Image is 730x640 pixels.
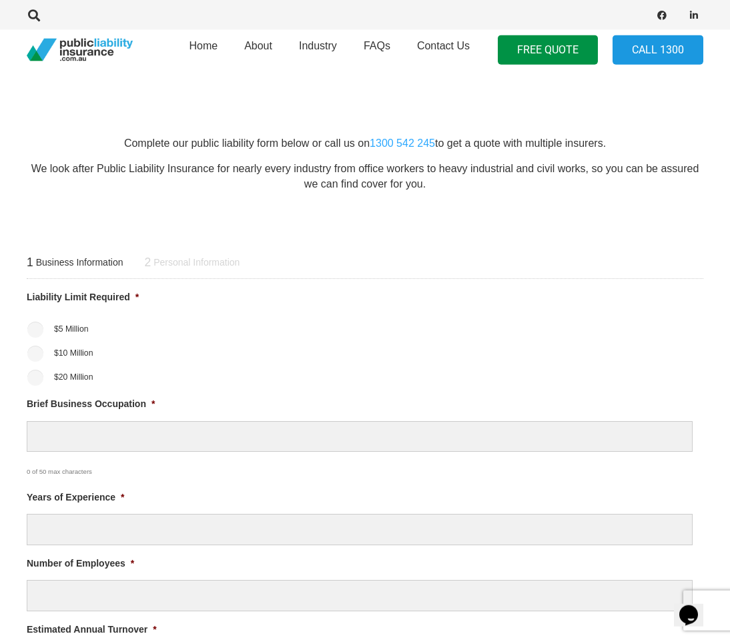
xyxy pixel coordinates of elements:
[685,6,703,25] a: LinkedIn
[27,136,703,151] p: Complete our public liability form below or call us on to get a quote with multiple insurers.
[370,137,435,149] a: 1300 542 245
[350,26,404,74] a: FAQs
[286,26,350,74] a: Industry
[27,491,125,503] label: Years of Experience
[144,256,151,270] span: 2
[54,347,93,359] label: $10 Million
[27,162,703,192] p: We look after Public Liability Insurance for nearly every industry from office workers to heavy i...
[417,40,470,51] span: Contact Us
[653,6,671,25] a: Facebook
[36,257,123,269] span: Business Information
[175,26,231,74] a: Home
[27,256,33,270] span: 1
[244,40,272,51] span: About
[27,623,157,635] label: Estimated Annual Turnover
[27,557,134,569] label: Number of Employees
[153,257,240,269] span: Personal Information
[498,35,598,65] a: FREE QUOTE
[21,9,47,21] a: Search
[674,587,717,627] iframe: chat widget
[613,35,703,65] a: Call 1300
[27,39,133,62] a: pli_logotransparent
[404,26,483,74] a: Contact Us
[299,40,337,51] span: Industry
[27,454,639,479] div: 0 of 50 max characters
[27,398,155,410] label: Brief Business Occupation
[27,291,139,303] label: Liability Limit Required
[189,40,218,51] span: Home
[364,40,390,51] span: FAQs
[231,26,286,74] a: About
[54,323,89,335] label: $5 Million
[54,371,93,383] label: $20 Million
